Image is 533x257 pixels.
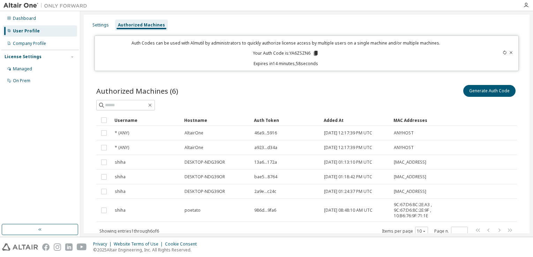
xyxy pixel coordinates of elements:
[42,243,50,251] img: facebook.svg
[115,189,126,194] span: shiha
[93,241,114,247] div: Privacy
[185,208,201,213] span: poetato
[394,189,426,194] span: [MAC_ADDRESS]
[13,28,40,34] div: User Profile
[394,174,426,180] span: [MAC_ADDRESS]
[185,189,225,194] span: DESKTOP-NDG39OR
[115,145,129,150] span: * (ANY)
[13,41,46,46] div: Company Profile
[393,115,440,126] div: MAC Addresses
[115,174,126,180] span: shiha
[5,54,42,60] div: License Settings
[254,130,277,136] span: 46a9...5916
[115,208,126,213] span: shiha
[114,115,179,126] div: Username
[3,2,91,9] img: Altair One
[394,159,426,165] span: [MAC_ADDRESS]
[254,145,277,150] span: a923...d34a
[254,174,277,180] span: bae5...8764
[324,145,372,150] span: [DATE] 12:17:39 PM UTC
[99,40,473,46] p: Auth Codes can be used with Almutil by administrators to quickly authorize license access by mult...
[185,130,203,136] span: AltairOne
[65,243,73,251] img: linkedin.svg
[253,50,319,56] p: Your Auth Code is: YA6ZSZN6
[118,22,165,28] div: Authorized Machines
[463,85,516,97] button: Generate Auth Code
[394,130,414,136] span: ANYHOST
[434,227,468,236] span: Page n.
[184,115,248,126] div: Hostname
[93,247,201,253] p: © 2025 Altair Engineering, Inc. All Rights Reserved.
[394,145,414,150] span: ANYHOST
[254,159,277,165] span: 13a6...172a
[324,130,372,136] span: [DATE] 12:17:39 PM UTC
[99,61,473,67] p: Expires in 14 minutes, 58 seconds
[254,208,276,213] span: 986d...9fa6
[417,228,426,234] button: 10
[13,16,36,21] div: Dashboard
[114,241,165,247] div: Website Terms of Use
[115,159,126,165] span: shiha
[2,243,38,251] img: altair_logo.svg
[324,208,373,213] span: [DATE] 08:48:10 AM UTC
[394,202,440,219] span: 9C:67:D6:8C:2E:A3 , 9C:67:D6:8C:2E:9F , 10:B6:76:9F:71:1E
[13,66,32,72] div: Managed
[165,241,201,247] div: Cookie Consent
[92,22,109,28] div: Settings
[54,243,61,251] img: instagram.svg
[185,174,225,180] span: DESKTOP-NDG39OR
[13,78,30,84] div: On Prem
[185,145,203,150] span: AltairOne
[324,159,372,165] span: [DATE] 01:13:10 PM UTC
[324,189,372,194] span: [DATE] 01:24:37 PM UTC
[77,243,87,251] img: youtube.svg
[382,227,428,236] span: Items per page
[185,159,225,165] span: DESKTOP-NDG39OR
[324,174,372,180] span: [DATE] 01:18:42 PM UTC
[254,189,276,194] span: 2a9e...c24c
[96,86,178,96] span: Authorized Machines (6)
[254,115,318,126] div: Auth Token
[324,115,388,126] div: Added At
[99,228,159,234] span: Showing entries 1 through 6 of 6
[115,130,129,136] span: * (ANY)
